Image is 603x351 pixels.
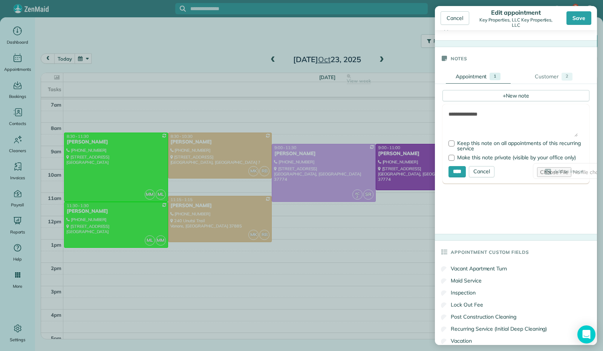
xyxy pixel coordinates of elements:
h3: Appointment custom fields [451,241,529,263]
span: Keep this note on all appointments of this recurring service [457,140,581,152]
input: Vacant Apartment Turn [441,266,447,272]
input: Post Construction Cleaning [441,314,447,320]
label: Vacant Apartment Turn [441,265,507,272]
div: Save [566,11,591,25]
label: Recurring Service (Initial Deep Cleaning) [441,325,547,333]
div: 1 [490,73,500,80]
input: Inspection [441,290,447,296]
label: Maid Service [441,277,482,284]
div: 2 [562,73,572,81]
input: Recurring Service (Initial Deep Cleaning) [441,327,447,333]
input: Maid Service [441,278,447,284]
span: Make this note private (visible by your office only) [457,154,576,161]
div: Cancel [469,166,494,177]
label: Lock Out Fee [441,301,483,308]
span: + [503,92,506,99]
h3: Notes [451,47,467,70]
div: Key Properties, LLC Key Properties, LLC [473,17,559,28]
label: Inspection [441,289,476,296]
div: Appointment [456,73,487,80]
div: Edit appointment [473,9,559,16]
div: Customer [535,73,559,81]
div: New note [442,90,589,101]
label: Post Construction Cleaning [441,313,516,320]
div: Cancel [441,11,469,25]
div: Open Intercom Messenger [577,325,595,343]
input: Vacation [441,339,447,345]
label: Vacation [441,337,472,345]
input: Lock Out Fee [441,302,447,308]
